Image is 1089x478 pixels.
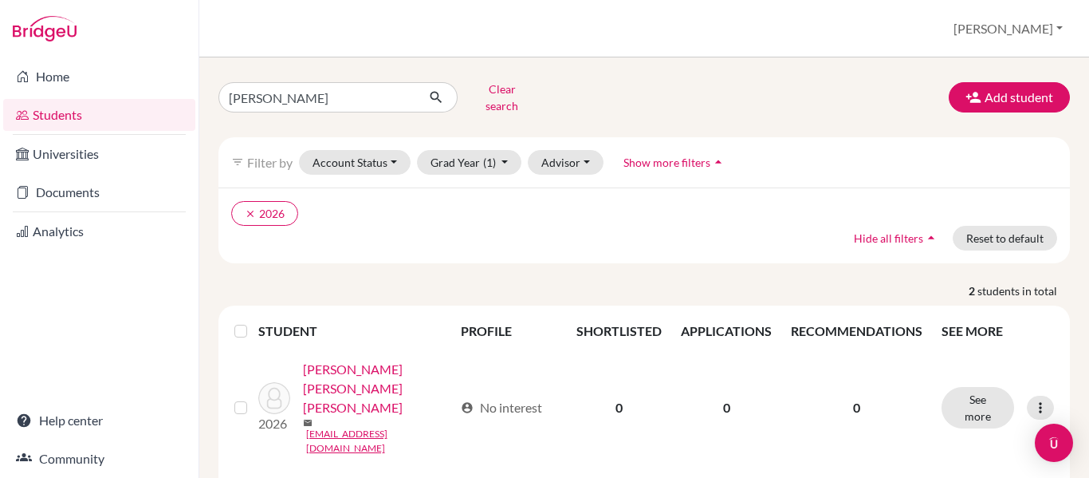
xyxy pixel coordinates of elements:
[932,312,1063,350] th: SEE MORE
[258,414,290,433] p: 2026
[245,208,256,219] i: clear
[13,16,77,41] img: Bridge-U
[942,387,1014,429] button: See more
[299,150,411,175] button: Account Status
[671,350,781,465] td: 0
[3,215,195,247] a: Analytics
[3,99,195,131] a: Students
[258,312,451,350] th: STUDENT
[671,312,781,350] th: APPLICATIONS
[923,230,939,246] i: arrow_drop_up
[417,150,522,175] button: Grad Year(1)
[567,350,671,465] td: 0
[451,312,568,350] th: PROFILE
[953,226,1057,251] button: Reset to default
[977,282,1070,299] span: students in total
[3,138,195,170] a: Universities
[623,156,710,169] span: Show more filters
[3,61,195,93] a: Home
[528,150,603,175] button: Advisor
[483,156,496,169] span: (1)
[791,398,922,417] p: 0
[258,382,290,414] img: Canizalez Pavón, Katherine Vanessa
[781,312,932,350] th: RECOMMENDATIONS
[306,427,454,456] a: [EMAIL_ADDRESS][DOMAIN_NAME]
[949,82,1070,113] button: Add student
[3,405,195,437] a: Help center
[303,418,313,428] span: mail
[303,360,454,417] a: [PERSON_NAME] [PERSON_NAME] [PERSON_NAME]
[710,154,726,170] i: arrow_drop_up
[969,282,977,299] strong: 2
[231,156,244,168] i: filter_list
[1035,424,1073,462] div: Open Intercom Messenger
[461,401,474,414] span: account_circle
[458,77,546,118] button: Clear search
[231,201,298,226] button: clear2026
[247,155,293,170] span: Filter by
[3,443,195,475] a: Community
[946,14,1070,44] button: [PERSON_NAME]
[854,231,923,245] span: Hide all filters
[567,312,671,350] th: SHORTLISTED
[610,150,740,175] button: Show more filtersarrow_drop_up
[218,82,416,113] input: Find student by name...
[3,176,195,208] a: Documents
[461,398,542,417] div: No interest
[840,226,953,251] button: Hide all filtersarrow_drop_up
